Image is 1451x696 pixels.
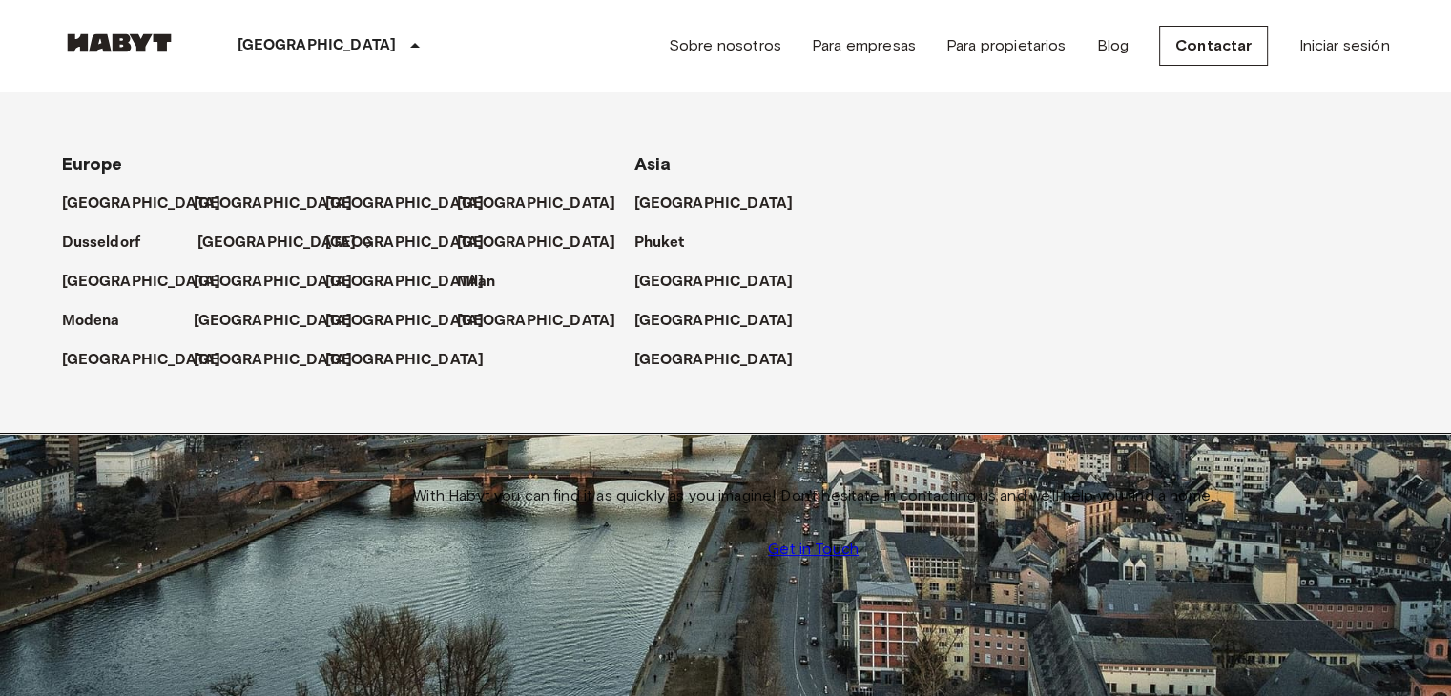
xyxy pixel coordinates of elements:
a: [GEOGRAPHIC_DATA] [62,349,240,372]
p: [GEOGRAPHIC_DATA] [457,310,616,333]
p: [GEOGRAPHIC_DATA] [325,271,485,294]
a: Modena [62,310,139,333]
a: Dusseldorf [62,232,160,255]
a: [GEOGRAPHIC_DATA] [194,193,372,215]
a: [GEOGRAPHIC_DATA] [325,271,504,294]
a: [GEOGRAPHIC_DATA] [634,271,813,294]
p: [GEOGRAPHIC_DATA] [634,271,794,294]
a: [GEOGRAPHIC_DATA] [634,349,813,372]
img: Habyt [62,33,176,52]
span: Europe [62,154,123,174]
a: Sobre nosotros [669,34,781,57]
p: Milan [457,271,496,294]
p: Dusseldorf [62,232,141,255]
p: [GEOGRAPHIC_DATA] [325,232,485,255]
a: [GEOGRAPHIC_DATA] [62,193,240,215]
p: [GEOGRAPHIC_DATA] [62,193,221,215]
p: [GEOGRAPHIC_DATA] [197,232,357,255]
a: Para empresas [812,34,916,57]
p: [GEOGRAPHIC_DATA] [325,310,485,333]
p: [GEOGRAPHIC_DATA] [325,193,485,215]
p: [GEOGRAPHIC_DATA] [457,193,616,215]
p: [GEOGRAPHIC_DATA] [634,310,794,333]
a: [GEOGRAPHIC_DATA] [194,310,372,333]
p: [GEOGRAPHIC_DATA] [634,193,794,215]
a: [GEOGRAPHIC_DATA] [62,271,240,294]
p: [GEOGRAPHIC_DATA] [62,349,221,372]
p: [GEOGRAPHIC_DATA] [194,310,353,333]
p: [GEOGRAPHIC_DATA] [194,271,353,294]
a: [GEOGRAPHIC_DATA] [457,193,635,215]
a: [GEOGRAPHIC_DATA] [457,232,635,255]
a: [GEOGRAPHIC_DATA] [457,310,635,333]
a: Milan [457,271,515,294]
a: [GEOGRAPHIC_DATA] [194,271,372,294]
a: [GEOGRAPHIC_DATA] [194,349,372,372]
p: [GEOGRAPHIC_DATA] [238,34,397,57]
a: [GEOGRAPHIC_DATA] [325,349,504,372]
span: With Habyt you can find it as quickly as you imagine! Don't hesitate in contacting us and we'll h... [413,484,1213,507]
p: [GEOGRAPHIC_DATA] [457,232,616,255]
p: [GEOGRAPHIC_DATA] [325,349,485,372]
a: Blog [1096,34,1129,57]
span: Asia [634,154,672,174]
p: Phuket [634,232,685,255]
a: [GEOGRAPHIC_DATA] [325,232,504,255]
p: [GEOGRAPHIC_DATA] [194,349,353,372]
p: [GEOGRAPHIC_DATA] [62,271,221,294]
p: [GEOGRAPHIC_DATA] [194,193,353,215]
a: [GEOGRAPHIC_DATA] [197,232,376,255]
a: Contactar [1159,26,1268,66]
a: Para propietarios [946,34,1067,57]
a: Iniciar sesión [1298,34,1389,57]
a: [GEOGRAPHIC_DATA] [325,193,504,215]
p: Modena [62,310,120,333]
a: Phuket [634,232,704,255]
p: [GEOGRAPHIC_DATA] [634,349,794,372]
a: [GEOGRAPHIC_DATA] [634,310,813,333]
a: Get in Touch [768,538,859,561]
a: [GEOGRAPHIC_DATA] [634,193,813,215]
a: [GEOGRAPHIC_DATA] [325,310,504,333]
